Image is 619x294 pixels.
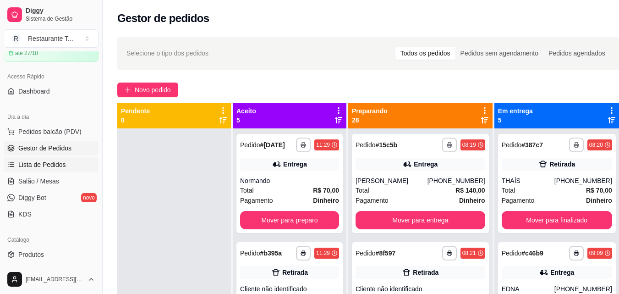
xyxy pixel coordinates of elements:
strong: R$ 140,00 [455,187,485,194]
button: Select a team [4,29,99,48]
div: [PHONE_NUMBER] [427,176,485,185]
div: Normando [240,176,339,185]
span: Pedido [502,141,522,149]
span: Total [240,185,254,195]
span: Diggy [26,7,95,15]
span: plus [125,87,131,93]
span: Salão / Mesas [18,177,59,186]
p: Em entrega [498,106,533,116]
div: Cliente não identificado [240,284,339,294]
span: KDS [18,210,32,219]
a: Gestor de Pedidos [4,141,99,155]
a: Salão / Mesas [4,174,99,189]
div: [PHONE_NUMBER] [554,176,612,185]
div: 09:09 [589,250,603,257]
div: 11:29 [316,250,330,257]
div: Restaurante T ... [28,34,73,43]
a: DiggySistema de Gestão [4,4,99,26]
span: Pedido [240,141,260,149]
a: Diggy Botnovo [4,190,99,205]
p: 28 [352,116,388,125]
div: Dia a dia [4,110,99,124]
div: Pedidos sem agendamento [455,47,543,60]
a: KDS [4,207,99,222]
strong: R$ 70,00 [586,187,612,194]
button: Mover para preparo [240,211,339,229]
p: Preparando [352,106,388,116]
a: Lista de Pedidos [4,157,99,172]
strong: # 387c7 [521,141,543,149]
span: Total [356,185,369,195]
p: 5 [236,116,256,125]
div: [PERSON_NAME] [356,176,427,185]
strong: # c46b9 [521,250,543,257]
p: Aceito [236,106,256,116]
span: Dashboard [18,87,50,96]
span: Produtos [18,250,44,259]
button: [EMAIL_ADDRESS][DOMAIN_NAME] [4,268,99,290]
span: Pedido [502,250,522,257]
strong: R$ 70,00 [313,187,339,194]
strong: # 8f597 [376,250,396,257]
div: Acesso Rápido [4,69,99,84]
span: Selecione o tipo dos pedidos [126,48,208,58]
strong: # [DATE] [260,141,285,149]
div: Retirada [549,160,575,169]
p: 5 [498,116,533,125]
button: Pedidos balcão (PDV) [4,124,99,139]
div: Catálogo [4,233,99,247]
span: Pagamento [502,195,535,205]
div: Entrega [550,268,574,277]
button: Mover para finalizado [502,211,612,229]
div: [PHONE_NUMBER] [554,284,612,294]
button: Novo pedido [117,83,178,97]
span: Novo pedido [135,85,171,95]
strong: # 15c5b [376,141,398,149]
div: 11:29 [316,141,330,149]
span: Total [502,185,515,195]
span: Pagamento [356,195,389,205]
div: Pedidos agendados [543,47,610,60]
span: Sistema de Gestão [26,15,95,22]
strong: Dinheiro [459,197,485,204]
a: Complementos [4,264,99,278]
div: Todos os pedidos [395,47,455,60]
strong: Dinheiro [586,197,612,204]
h2: Gestor de pedidos [117,11,209,26]
a: Dashboard [4,84,99,99]
div: 08:19 [462,141,476,149]
div: Entrega [414,160,438,169]
span: Lista de Pedidos [18,160,66,169]
div: Entrega [283,160,307,169]
span: [EMAIL_ADDRESS][DOMAIN_NAME] [26,276,84,283]
div: 08:20 [589,141,603,149]
span: Pedido [356,141,376,149]
p: Pendente [121,106,150,116]
span: Pagamento [240,195,273,205]
div: 08:21 [462,250,476,257]
div: Retirada [413,268,438,277]
strong: # b395a [260,250,282,257]
span: R [11,34,21,43]
a: Produtos [4,247,99,262]
span: Pedido [356,250,376,257]
strong: Dinheiro [313,197,339,204]
span: Gestor de Pedidos [18,144,71,153]
button: Mover para entrega [356,211,485,229]
div: THAÍS [502,176,554,185]
div: EDNA [502,284,554,294]
p: 0 [121,116,150,125]
span: Pedidos balcão (PDV) [18,127,82,136]
div: Retirada [282,268,308,277]
article: até 27/10 [15,50,38,57]
div: Cliente não identificado [356,284,485,294]
span: Diggy Bot [18,193,46,202]
span: Pedido [240,250,260,257]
